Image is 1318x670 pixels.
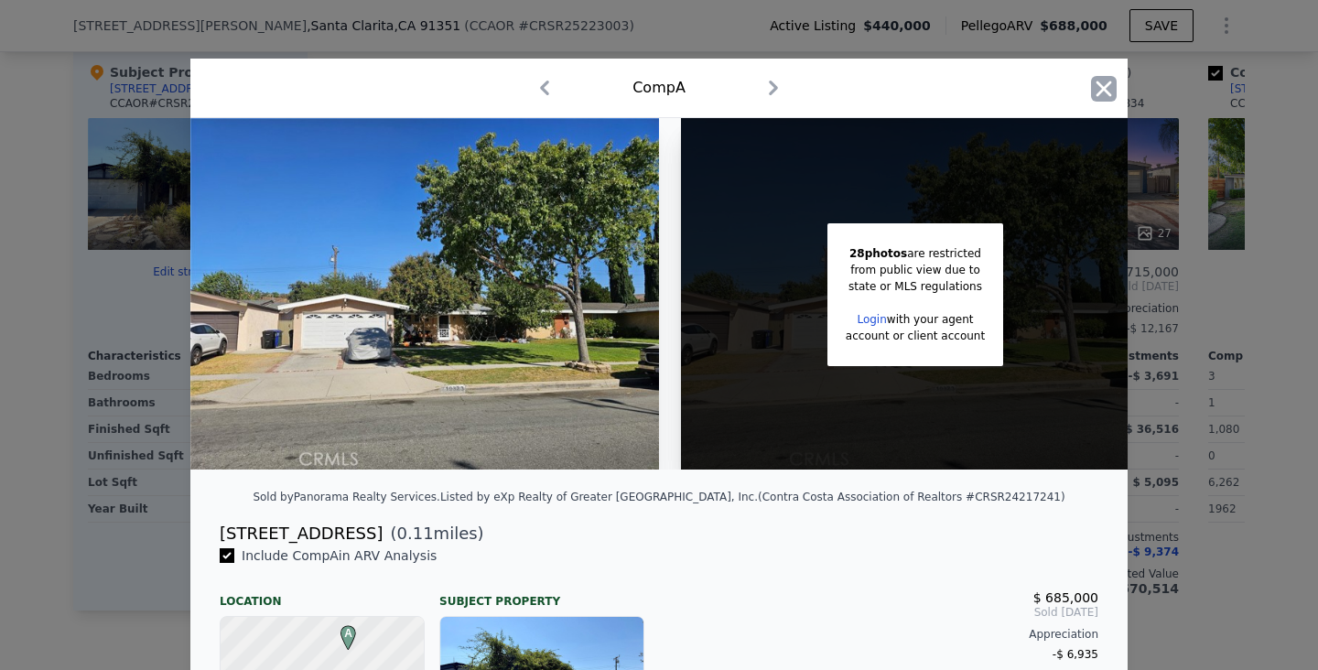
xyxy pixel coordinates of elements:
[846,245,985,262] div: are restricted
[397,524,434,543] span: 0.11
[849,247,907,260] span: 28 photos
[234,548,444,563] span: Include Comp A in ARV Analysis
[674,627,1098,642] div: Appreciation
[857,313,886,326] a: Login
[674,605,1098,620] span: Sold [DATE]
[846,262,985,278] div: from public view due to
[1033,590,1098,605] span: $ 685,000
[253,491,440,503] div: Sold by Panorama Realty Services .
[336,625,361,642] span: A
[336,625,347,636] div: A
[383,521,483,546] span: ( miles)
[220,579,425,609] div: Location
[887,313,974,326] span: with your agent
[1053,648,1098,661] span: -$ 6,935
[220,521,383,546] div: [STREET_ADDRESS]
[190,118,659,470] img: Property Img
[846,328,985,344] div: account or client account
[439,579,644,609] div: Subject Property
[846,278,985,295] div: state or MLS regulations
[440,491,1065,503] div: Listed by eXp Realty of Greater [GEOGRAPHIC_DATA], Inc. (Contra Costa Association of Realtors #CR...
[632,77,686,99] div: Comp A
